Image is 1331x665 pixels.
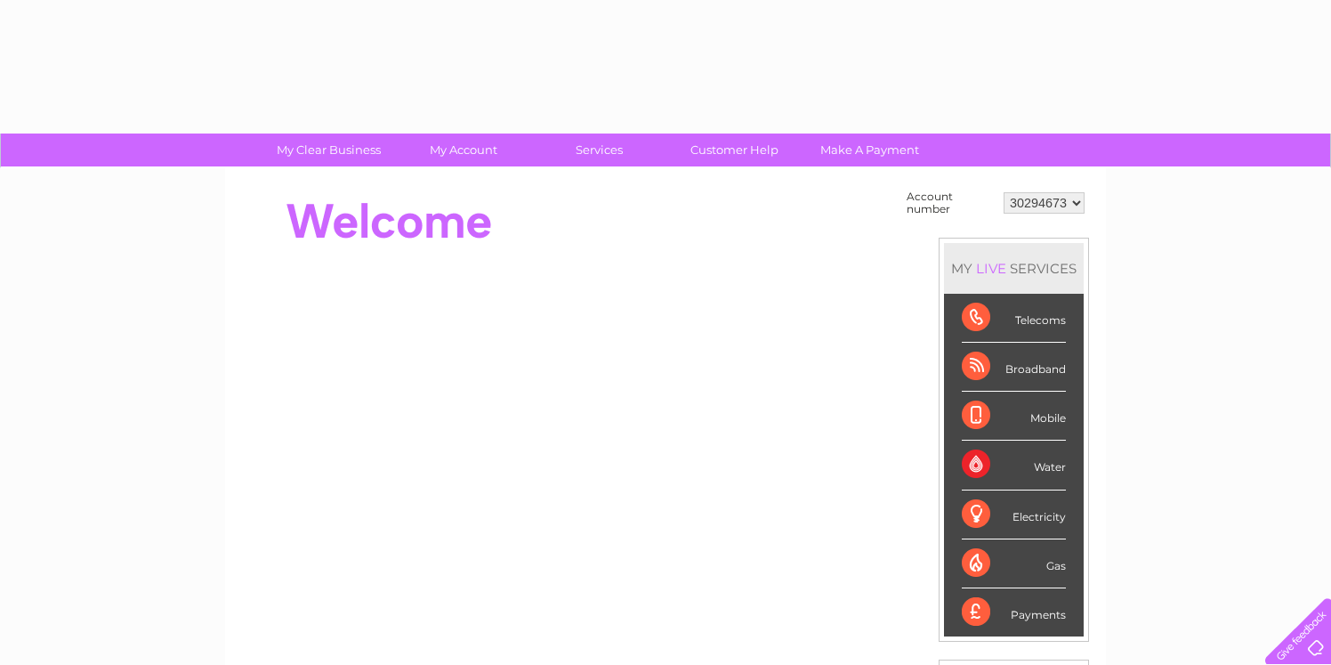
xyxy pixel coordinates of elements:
[962,343,1066,392] div: Broadband
[796,134,943,166] a: Make A Payment
[661,134,808,166] a: Customer Help
[902,186,999,220] td: Account number
[962,392,1066,441] div: Mobile
[391,134,537,166] a: My Account
[962,441,1066,490] div: Water
[962,491,1066,539] div: Electricity
[944,243,1084,294] div: MY SERVICES
[526,134,673,166] a: Services
[962,588,1066,637] div: Payments
[255,134,402,166] a: My Clear Business
[962,294,1066,343] div: Telecoms
[962,539,1066,588] div: Gas
[972,260,1010,277] div: LIVE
